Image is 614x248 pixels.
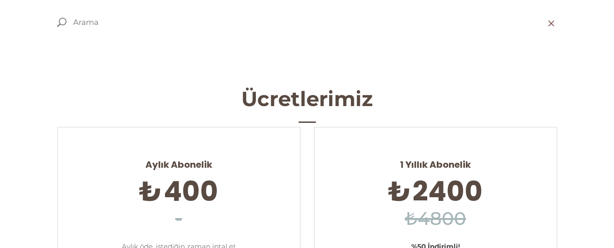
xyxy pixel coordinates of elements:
[328,151,543,170] span: 1 Yıllık Abonelik
[139,172,162,210] span: ₺
[388,172,411,210] span: ₺
[73,17,473,28] input: Arama
[413,172,483,210] span: 2400
[71,205,286,232] h6: -
[164,172,218,210] span: 400
[71,151,286,170] span: Aylık Abonelik
[328,205,543,232] h6: ₺4800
